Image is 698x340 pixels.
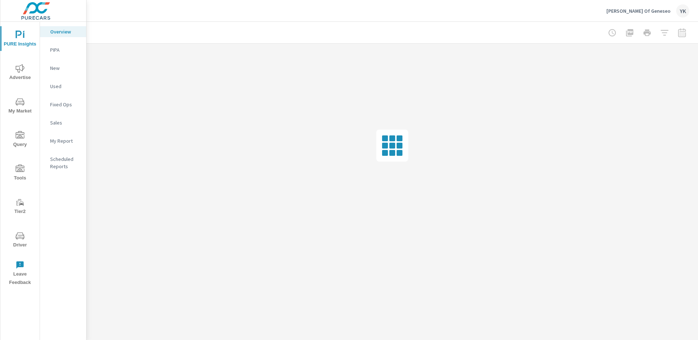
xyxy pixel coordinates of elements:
span: My Market [3,98,37,115]
span: PURE Insights [3,31,37,48]
p: [PERSON_NAME] Of Geneseo [606,8,670,14]
span: Tier2 [3,198,37,216]
p: Overview [50,28,80,35]
div: Sales [40,117,86,128]
div: nav menu [0,22,40,290]
p: Used [50,83,80,90]
div: Scheduled Reports [40,154,86,172]
span: Driver [3,232,37,249]
span: Query [3,131,37,149]
p: Fixed Ops [50,101,80,108]
p: PIPA [50,46,80,54]
div: Used [40,81,86,92]
div: My Report [40,135,86,146]
span: Tools [3,165,37,182]
p: My Report [50,137,80,145]
div: New [40,63,86,74]
p: New [50,64,80,72]
span: Leave Feedback [3,261,37,287]
div: Overview [40,26,86,37]
span: Advertise [3,64,37,82]
div: PIPA [40,44,86,55]
div: Fixed Ops [40,99,86,110]
p: Scheduled Reports [50,155,80,170]
p: Sales [50,119,80,126]
div: YK [676,4,689,17]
